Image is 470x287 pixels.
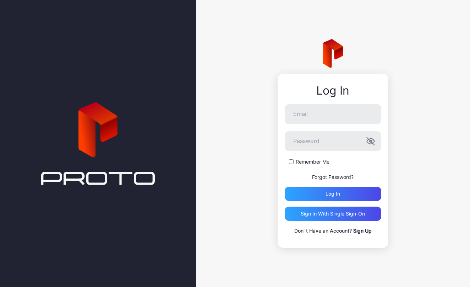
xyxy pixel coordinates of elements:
[366,137,375,145] button: Password
[301,211,365,217] div: Sign in With Single Sign-On
[326,191,340,197] div: Log in
[285,84,381,97] div: Log In
[285,104,381,124] input: Email
[285,207,381,221] button: Sign in With Single Sign-On
[285,227,381,235] p: Don`t Have an Account?
[312,174,354,180] a: Forgot Password?
[285,131,381,151] input: Password
[285,187,381,201] button: Log in
[353,228,372,234] a: Sign Up
[296,158,329,165] label: Remember Me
